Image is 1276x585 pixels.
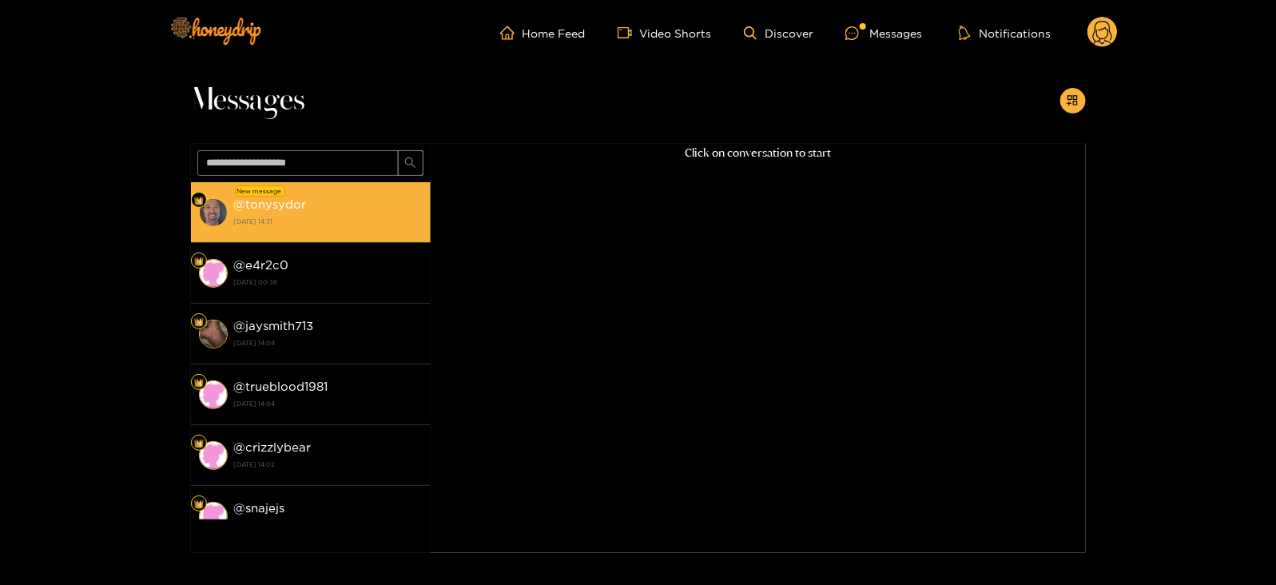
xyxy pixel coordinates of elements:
strong: [DATE] 14:04 [234,336,423,350]
img: Fan Level [194,499,204,509]
button: search [398,150,423,176]
a: Video Shorts [618,26,712,40]
img: Fan Level [194,439,204,448]
button: Notifications [954,25,1055,41]
span: home [500,26,523,40]
span: search [404,157,416,170]
a: Discover [744,26,813,40]
img: Fan Level [194,378,204,388]
strong: [DATE] 00:38 [234,275,423,289]
img: Fan Level [194,317,204,327]
span: appstore-add [1067,94,1079,108]
span: Messages [191,82,305,120]
strong: @ e4r2c0 [234,258,289,272]
img: conversation [199,380,228,409]
strong: @ tonysydor [234,197,307,211]
strong: [DATE] 14:04 [234,396,423,411]
strong: [DATE] 14:31 [234,214,423,229]
div: New message [235,185,285,197]
div: Messages [845,24,922,42]
strong: @ crizzlybear [234,440,312,454]
img: conversation [199,198,228,227]
strong: @ jaysmith713 [234,319,314,332]
img: conversation [199,320,228,348]
img: Fan Level [194,196,204,205]
strong: [DATE] 14:02 [234,457,423,472]
a: Home Feed [500,26,586,40]
span: video-camera [618,26,640,40]
img: conversation [199,502,228,531]
p: Click on conversation to start [431,144,1086,162]
strong: @ snajejs [234,501,285,515]
img: conversation [199,441,228,470]
strong: [DATE] 14:01 [234,518,423,532]
img: Fan Level [194,257,204,266]
img: conversation [199,259,228,288]
button: appstore-add [1060,88,1086,113]
strong: @ trueblood1981 [234,380,328,393]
